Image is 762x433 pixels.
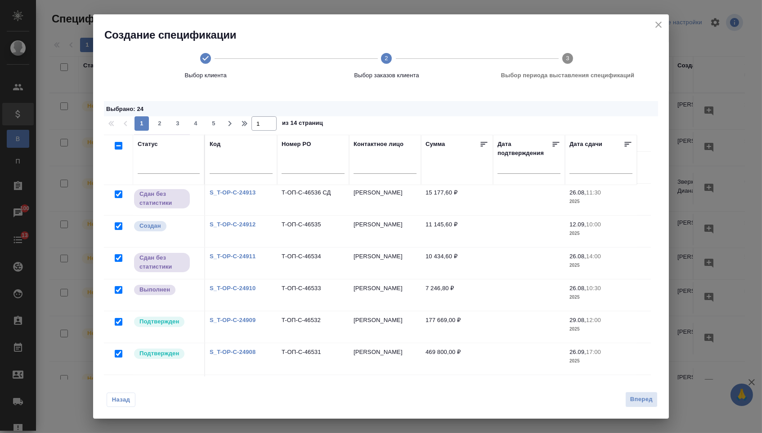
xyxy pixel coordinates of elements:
[481,71,654,80] span: Выбор периода выставления спецификаций
[569,221,586,228] p: 12.09,
[277,247,349,279] td: Т-ОП-С-46534
[569,261,632,270] p: 2025
[210,189,255,196] a: S_T-OP-C-24913
[349,343,421,375] td: [PERSON_NAME]
[426,140,445,151] div: Сумма
[170,116,185,131] button: 3
[152,116,167,131] button: 2
[349,375,421,406] td: [PERSON_NAME]
[170,119,185,128] span: 3
[586,189,601,196] p: 11:30
[421,247,493,279] td: 10 434,60 ₽
[152,119,167,128] span: 2
[277,343,349,375] td: Т-ОП-С-46531
[139,285,170,294] p: Выполнен
[282,118,323,131] span: из 14 страниц
[277,375,349,406] td: Т-ОП-С-46530
[139,349,179,358] p: Подтвержден
[210,140,220,149] div: Код
[569,285,586,292] p: 26.08,
[625,392,658,407] button: Вперед
[421,184,493,215] td: 15 177,60 ₽
[277,184,349,215] td: Т-ОП-С-46536 СД
[385,55,388,62] text: 2
[112,395,130,404] span: Назад
[354,140,403,149] div: Контактное лицо
[586,253,601,260] p: 14:00
[188,116,203,131] button: 4
[349,279,421,311] td: [PERSON_NAME]
[349,247,421,279] td: [PERSON_NAME]
[188,119,203,128] span: 4
[569,253,586,260] p: 26.08,
[210,221,255,228] a: S_T-OP-C-24912
[586,221,601,228] p: 10:00
[421,375,493,406] td: 5 157,00 ₽
[277,311,349,343] td: T-ОП-С-46532
[282,140,311,149] div: Номер PO
[569,189,586,196] p: 26.08,
[210,253,255,260] a: S_T-OP-C-24911
[349,216,421,247] td: [PERSON_NAME]
[349,184,421,215] td: [PERSON_NAME]
[104,28,669,42] h2: Создание спецификации
[569,229,632,238] p: 2025
[569,197,632,206] p: 2025
[569,357,632,366] p: 2025
[138,140,158,149] div: Статус
[139,221,161,230] p: Создан
[277,216,349,247] td: Т-ОП-С-46535
[569,317,586,323] p: 29.08,
[569,140,602,151] div: Дата сдачи
[107,393,135,407] button: Назад
[349,311,421,343] td: [PERSON_NAME]
[421,343,493,375] td: 469 800,00 ₽
[566,55,569,62] text: 3
[210,349,255,355] a: S_T-OP-C-24908
[569,325,632,334] p: 2025
[139,317,179,326] p: Подтвержден
[498,140,551,158] div: Дата подтверждения
[210,285,255,292] a: S_T-OP-C-24910
[421,279,493,311] td: 7 246,80 ₽
[421,311,493,343] td: 177 669,00 ₽
[206,116,221,131] button: 5
[139,253,184,271] p: Сдан без статистики
[569,293,632,302] p: 2025
[210,317,255,323] a: S_T-OP-C-24909
[300,71,473,80] span: Выбор заказов клиента
[652,18,665,31] button: close
[206,119,221,128] span: 5
[277,279,349,311] td: Т-ОП-С-46533
[630,394,653,405] span: Вперед
[421,216,493,247] td: 11 145,60 ₽
[586,317,601,323] p: 12:00
[119,71,292,80] span: Выбор клиента
[569,349,586,355] p: 26.09,
[139,190,184,208] p: Сдан без статистики
[586,349,601,355] p: 17:00
[106,106,143,112] span: Выбрано : 24
[586,285,601,292] p: 10:30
